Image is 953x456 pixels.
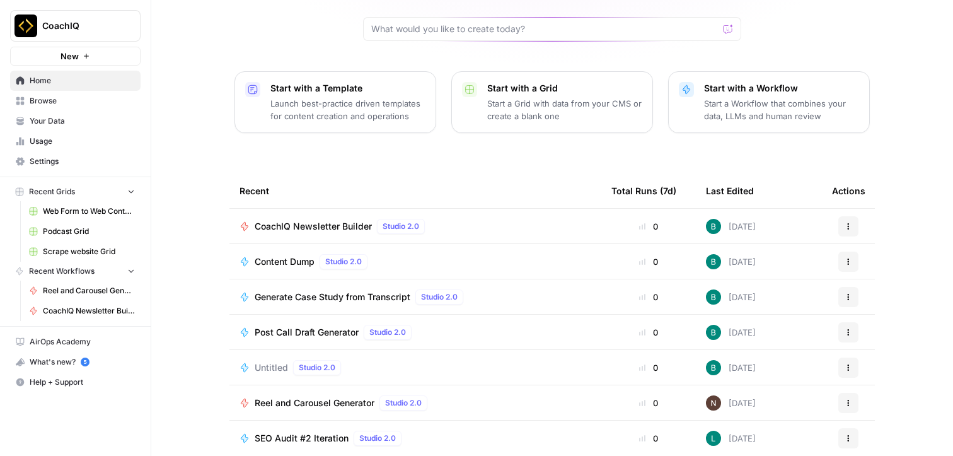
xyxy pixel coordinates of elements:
[255,326,359,339] span: Post Call Draft Generator
[611,220,686,233] div: 0
[706,325,721,340] img: 831h7p35mpg5cx3oncmsgr7agk9r
[611,361,686,374] div: 0
[42,20,118,32] span: CoachIQ
[706,219,756,234] div: [DATE]
[359,433,396,444] span: Studio 2.0
[30,115,135,127] span: Your Data
[706,254,756,269] div: [DATE]
[240,254,591,269] a: Content DumpStudio 2.0
[23,221,141,242] a: Podcast Grid
[611,326,686,339] div: 0
[371,23,718,35] input: What would you like to create today?
[704,82,859,95] p: Start with a Workflow
[385,397,422,409] span: Studio 2.0
[706,219,721,234] img: 831h7p35mpg5cx3oncmsgr7agk9r
[270,97,425,122] p: Launch best-practice driven templates for content creation and operations
[240,325,591,340] a: Post Call Draft GeneratorStudio 2.0
[240,431,591,446] a: SEO Audit #2 IterationStudio 2.0
[299,362,335,373] span: Studio 2.0
[10,71,141,91] a: Home
[61,50,79,62] span: New
[30,336,135,348] span: AirOps Academy
[23,242,141,262] a: Scrape website Grid
[234,71,436,133] button: Start with a TemplateLaunch best-practice driven templates for content creation and operations
[30,95,135,107] span: Browse
[706,254,721,269] img: 831h7p35mpg5cx3oncmsgr7agk9r
[487,97,642,122] p: Start a Grid with data from your CMS or create a blank one
[706,431,721,446] img: 1z2oxwasq0s1vng2rt3x66kmcmx4
[270,82,425,95] p: Start with a Template
[255,432,349,445] span: SEO Audit #2 Iteration
[255,397,374,409] span: Reel and Carousel Generator
[23,301,141,321] a: CoachIQ Newsletter Builder
[10,182,141,201] button: Recent Grids
[81,358,90,366] a: 5
[706,395,721,411] img: 8dy09jy3d4c9apcf7ylh39axontq
[325,256,362,267] span: Studio 2.0
[10,372,141,392] button: Help + Support
[30,136,135,147] span: Usage
[255,361,288,374] span: Untitled
[611,432,686,445] div: 0
[43,226,135,237] span: Podcast Grid
[704,97,859,122] p: Start a Workflow that combines your data, LLMs and human review
[10,111,141,131] a: Your Data
[487,82,642,95] p: Start with a Grid
[611,255,686,268] div: 0
[10,262,141,281] button: Recent Workflows
[43,206,135,217] span: Web Form to Web Content Grid
[668,71,870,133] button: Start with a WorkflowStart a Workflow that combines your data, LLMs and human review
[706,360,756,375] div: [DATE]
[23,201,141,221] a: Web Form to Web Content Grid
[30,156,135,167] span: Settings
[10,91,141,111] a: Browse
[706,289,721,305] img: 831h7p35mpg5cx3oncmsgr7agk9r
[43,246,135,257] span: Scrape website Grid
[255,220,372,233] span: CoachIQ Newsletter Builder
[421,291,458,303] span: Studio 2.0
[23,281,141,301] a: Reel and Carousel Generator
[706,325,756,340] div: [DATE]
[451,71,653,133] button: Start with a GridStart a Grid with data from your CMS or create a blank one
[10,131,141,151] a: Usage
[240,360,591,375] a: UntitledStudio 2.0
[10,332,141,352] a: AirOps Academy
[10,10,141,42] button: Workspace: CoachIQ
[240,219,591,234] a: CoachIQ Newsletter BuilderStudio 2.0
[611,291,686,303] div: 0
[30,377,135,388] span: Help + Support
[30,75,135,86] span: Home
[10,352,141,372] button: What's new? 5
[10,47,141,66] button: New
[240,173,591,208] div: Recent
[383,221,419,232] span: Studio 2.0
[611,173,676,208] div: Total Runs (7d)
[706,431,756,446] div: [DATE]
[10,151,141,172] a: Settings
[255,255,315,268] span: Content Dump
[706,360,721,375] img: 831h7p35mpg5cx3oncmsgr7agk9r
[29,186,75,197] span: Recent Grids
[255,291,410,303] span: Generate Case Study from Transcript
[43,285,135,296] span: Reel and Carousel Generator
[706,395,756,411] div: [DATE]
[43,305,135,317] span: CoachIQ Newsletter Builder
[832,173,865,208] div: Actions
[14,15,37,37] img: CoachIQ Logo
[11,353,140,371] div: What's new?
[706,173,754,208] div: Last Edited
[83,359,86,365] text: 5
[706,289,756,305] div: [DATE]
[240,289,591,305] a: Generate Case Study from TranscriptStudio 2.0
[29,266,95,277] span: Recent Workflows
[611,397,686,409] div: 0
[240,395,591,411] a: Reel and Carousel GeneratorStudio 2.0
[369,327,406,338] span: Studio 2.0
